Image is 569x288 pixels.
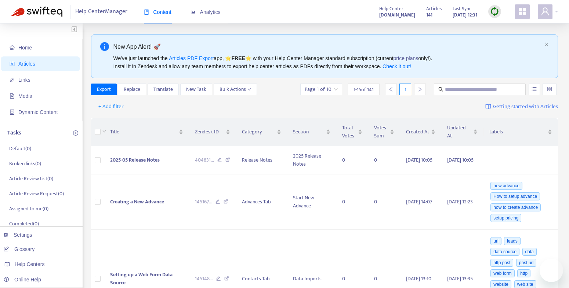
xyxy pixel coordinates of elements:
th: Zendesk ID [189,118,236,146]
span: Last Sync [453,5,471,13]
th: Labels [483,118,558,146]
span: 145148 ... [195,275,213,283]
span: http post [490,259,513,267]
span: + Add filter [98,102,124,111]
span: right [417,87,423,92]
span: new advance [490,182,522,190]
span: Translate [153,85,173,93]
span: [DATE] 14:07 [406,197,432,206]
th: Votes Sum [368,118,400,146]
span: 404831 ... [195,156,214,164]
td: 0 [336,146,368,174]
span: data [522,248,537,256]
span: user [541,7,550,16]
button: + Add filter [93,101,129,112]
td: 0 [336,174,368,230]
a: Glossary [4,246,35,252]
td: 0 [368,146,400,174]
span: Zendesk ID [195,128,224,136]
strong: 141 [426,11,432,19]
span: Title [110,128,177,136]
span: Articles [18,61,35,67]
span: plus-circle [73,130,78,136]
a: Check it out! [383,63,411,69]
span: How to setup advance [490,192,540,200]
td: Release Notes [236,146,287,174]
span: Total Votes [342,124,356,140]
a: [DOMAIN_NAME] [379,11,415,19]
span: Setting up a Web Form Data Source [110,270,173,287]
button: Export [91,84,117,95]
button: close [544,42,549,47]
p: Tasks [7,129,21,137]
span: Articles [426,5,442,13]
a: Settings [4,232,32,238]
span: [DATE] 13:35 [447,274,473,283]
span: http [517,269,530,277]
button: unordered-list [529,84,540,95]
span: setup pricing [490,214,521,222]
span: post url [516,259,536,267]
th: Title [104,118,189,146]
img: sync.dc5367851b00ba804db3.png [490,7,499,16]
span: Media [18,93,32,99]
span: leads [504,237,521,245]
div: We've just launched the app, ⭐ ⭐️ with your Help Center Manager standard subscription (current on... [113,54,542,70]
img: image-link [485,104,491,110]
span: url [490,237,501,245]
span: Category [242,128,275,136]
span: Analytics [191,9,221,15]
th: Created At [400,118,441,146]
div: New App Alert! 🚀 [113,42,542,51]
span: Created At [406,128,430,136]
span: container [10,110,15,115]
img: Swifteq [11,7,62,17]
th: Section [287,118,336,146]
th: Category [236,118,287,146]
span: how to create advance [490,203,541,211]
span: file-image [10,93,15,99]
span: Help Center Manager [75,5,127,19]
a: Articles PDF Export [169,55,214,61]
span: appstore [518,7,527,16]
p: Broken links ( 0 ) [9,160,41,167]
a: Online Help [4,277,41,283]
a: Getting started with Articles [485,101,558,112]
th: Updated At [441,118,483,146]
div: 1 [399,84,411,95]
iframe: Button to launch messaging window [540,259,563,282]
span: New Task [186,85,206,93]
button: Translate [148,84,179,95]
span: Updated At [447,124,472,140]
span: Section [293,128,324,136]
button: Bulk Actionsdown [214,84,257,95]
span: book [144,10,149,15]
span: 145167 ... [195,198,212,206]
strong: [DATE] 12:31 [453,11,477,19]
span: search [438,87,443,92]
span: link [10,77,15,82]
th: Total Votes [336,118,368,146]
span: data source [490,248,519,256]
span: Help Center [379,5,403,13]
span: 1 - 15 of 141 [354,86,374,93]
p: Article Review Request ( 0 ) [9,190,64,197]
td: Advances Tab [236,174,287,230]
span: Links [18,77,30,83]
span: web form [490,269,514,277]
p: Article Review List ( 0 ) [9,175,53,182]
span: Bulk Actions [220,85,251,93]
p: Assigned to me ( 0 ) [9,205,48,213]
td: Start New Advance [287,174,336,230]
span: account-book [10,61,15,66]
span: Content [144,9,171,15]
span: left [388,87,394,92]
span: unordered-list [532,86,537,92]
span: Creating a New Advance [110,197,164,206]
span: down [247,88,251,91]
span: Labels [489,128,546,136]
td: 0 [368,174,400,230]
p: Completed ( 0 ) [9,220,39,228]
